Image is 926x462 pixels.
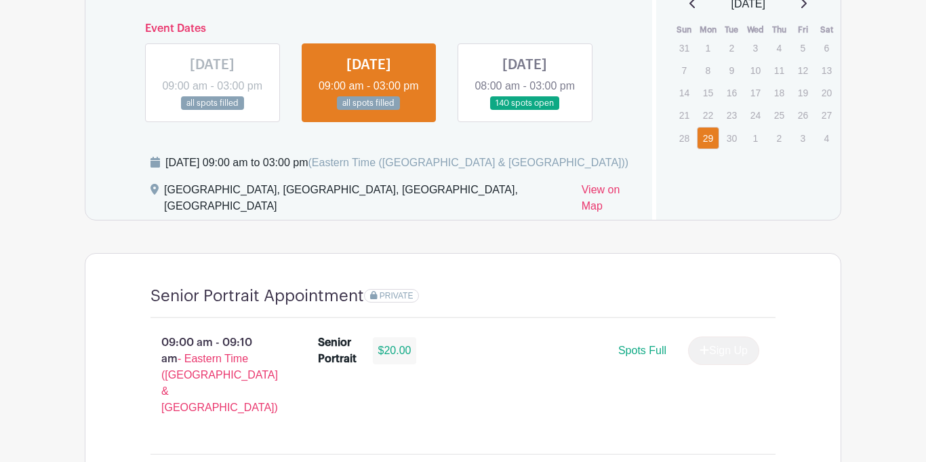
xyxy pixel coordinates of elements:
p: 23 [721,104,743,126]
p: 3 [792,128,814,149]
th: Tue [720,23,744,37]
p: 22 [697,104,719,126]
p: 2 [721,37,743,58]
p: 14 [673,82,696,103]
div: [DATE] 09:00 am to 03:00 pm [165,155,628,171]
p: 30 [721,128,743,149]
p: 16 [721,82,743,103]
p: 09:00 am - 09:10 am [129,329,296,421]
p: 7 [673,60,696,81]
p: 6 [816,37,838,58]
p: 18 [768,82,790,103]
div: $20.00 [373,337,417,364]
p: 25 [768,104,790,126]
p: 8 [697,60,719,81]
p: 28 [673,128,696,149]
p: 2 [768,128,790,149]
p: 10 [744,60,767,81]
p: 24 [744,104,767,126]
p: 21 [673,104,696,126]
p: 26 [792,104,814,126]
span: - Eastern Time ([GEOGRAPHIC_DATA] & [GEOGRAPHIC_DATA]) [161,353,278,413]
span: PRIVATE [380,291,414,301]
th: Wed [744,23,767,37]
th: Sun [672,23,696,37]
div: [GEOGRAPHIC_DATA], [GEOGRAPHIC_DATA], [GEOGRAPHIC_DATA], [GEOGRAPHIC_DATA] [164,182,571,220]
p: 4 [768,37,790,58]
p: 3 [744,37,767,58]
div: Senior Portrait [318,334,357,367]
th: Sat [815,23,839,37]
p: 4 [816,128,838,149]
p: 5 [792,37,814,58]
p: 31 [673,37,696,58]
p: 1 [744,128,767,149]
h4: Senior Portrait Appointment [150,286,364,306]
th: Thu [767,23,791,37]
p: 17 [744,82,767,103]
h6: Event Dates [134,22,603,35]
p: 20 [816,82,838,103]
p: 1 [697,37,719,58]
th: Mon [696,23,720,37]
p: 9 [721,60,743,81]
a: View on Map [582,182,636,220]
a: 29 [697,127,719,149]
th: Fri [791,23,815,37]
span: (Eastern Time ([GEOGRAPHIC_DATA] & [GEOGRAPHIC_DATA])) [308,157,628,168]
p: 12 [792,60,814,81]
p: 27 [816,104,838,126]
p: 11 [768,60,790,81]
span: Spots Full [618,345,666,356]
p: 19 [792,82,814,103]
p: 13 [816,60,838,81]
p: 15 [697,82,719,103]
